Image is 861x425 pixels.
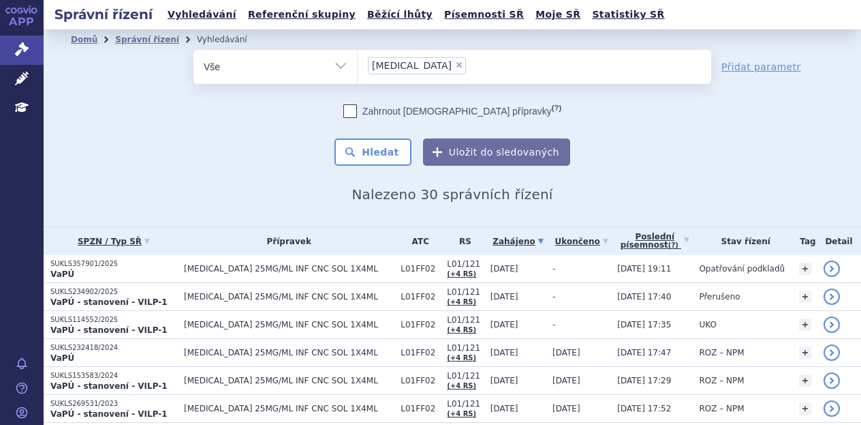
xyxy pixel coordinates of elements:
span: [MEDICAL_DATA] 25MG/ML INF CNC SOL 1X4ML [184,320,388,329]
span: [DATE] [552,404,580,413]
span: - [552,320,555,329]
span: L01FF02 [401,292,440,302]
a: Přidat parametr [721,60,801,74]
strong: VaPÚ [50,269,74,279]
a: detail [824,317,840,333]
a: Ukončeno [552,232,610,251]
a: Písemnosti SŘ [440,5,528,24]
span: [DATE] [490,376,518,385]
span: [DATE] 17:52 [617,404,671,413]
span: [DATE] [490,404,518,413]
span: × [455,61,463,69]
a: + [799,347,811,359]
a: Domů [71,35,97,44]
input: [MEDICAL_DATA] [470,57,478,74]
span: Opatřování podkladů [699,264,785,274]
span: [MEDICAL_DATA] 25MG/ML INF CNC SOL 1X4ML [184,292,388,302]
abbr: (?) [668,241,678,250]
span: L01/121 [447,371,484,381]
strong: VaPÚ - stanovení - VILP-1 [50,381,168,391]
h2: Správní řízení [44,5,163,24]
a: Běžící lhůty [363,5,437,24]
span: [DATE] [490,292,518,302]
a: Moje SŘ [531,5,584,24]
strong: VaPÚ - stanovení - VILP-1 [50,325,168,335]
span: Nalezeno 30 správních řízení [351,186,552,203]
span: [DATE] 17:47 [617,348,671,357]
span: L01/121 [447,259,484,269]
span: L01/121 [447,343,484,353]
button: Hledat [334,138,411,166]
th: Detail [817,227,861,255]
p: SUKLS114552/2025 [50,315,177,325]
span: - [552,292,555,302]
a: detail [824,345,840,361]
span: [DATE] [552,348,580,357]
span: L01FF02 [401,376,440,385]
span: [DATE] 17:29 [617,376,671,385]
span: [DATE] [490,320,518,329]
span: L01FF02 [401,404,440,413]
li: Vyhledávání [197,29,265,50]
a: Statistiky SŘ [588,5,668,24]
a: detail [824,372,840,389]
a: (+4 RS) [447,270,476,278]
a: Zahájeno [490,232,546,251]
span: [DATE] 17:40 [617,292,671,302]
span: [DATE] 19:11 [617,264,671,274]
label: Zahrnout [DEMOGRAPHIC_DATA] přípravky [343,104,561,118]
span: L01FF02 [401,320,440,329]
strong: VaPÚ - stanovení - VILP-1 [50,409,168,419]
a: detail [824,261,840,277]
a: + [799,402,811,415]
a: Referenční skupiny [244,5,360,24]
a: + [799,263,811,275]
span: [MEDICAL_DATA] 25MG/ML INF CNC SOL 1X4ML [184,264,388,274]
strong: VaPÚ - stanovení - VILP-1 [50,297,168,307]
a: (+4 RS) [447,410,476,417]
span: [DATE] [490,348,518,357]
a: (+4 RS) [447,326,476,334]
a: (+4 RS) [447,298,476,306]
th: ATC [394,227,440,255]
span: L01/121 [447,287,484,297]
p: SUKLS234902/2025 [50,287,177,297]
span: L01/121 [447,399,484,409]
span: [DATE] [552,376,580,385]
span: UKO [699,320,716,329]
a: Poslednípísemnost(?) [617,227,692,255]
a: Správní řízení [115,35,179,44]
span: [MEDICAL_DATA] 25MG/ML INF CNC SOL 1X4ML [184,404,388,413]
span: - [552,264,555,274]
a: (+4 RS) [447,354,476,362]
a: SPZN / Typ SŘ [50,232,177,251]
a: (+4 RS) [447,382,476,390]
span: ROZ – NPM [699,348,744,357]
a: + [799,319,811,331]
span: ROZ – NPM [699,376,744,385]
span: [DATE] 17:35 [617,320,671,329]
th: Stav řízení [692,227,792,255]
a: detail [824,289,840,305]
a: + [799,375,811,387]
strong: VaPÚ [50,353,74,363]
p: SUKLS153583/2024 [50,371,177,381]
p: SUKLS269531/2023 [50,399,177,409]
a: + [799,291,811,303]
abbr: (?) [552,104,561,113]
span: [MEDICAL_DATA] 25MG/ML INF CNC SOL 1X4ML [184,376,388,385]
a: Vyhledávání [163,5,240,24]
th: Přípravek [177,227,394,255]
span: [MEDICAL_DATA] 25MG/ML INF CNC SOL 1X4ML [184,348,388,357]
button: Uložit do sledovaných [423,138,570,166]
p: SUKLS232418/2024 [50,343,177,353]
span: L01FF02 [401,348,440,357]
span: Přerušeno [699,292,740,302]
span: L01FF02 [401,264,440,274]
span: [MEDICAL_DATA] [372,61,452,70]
span: [DATE] [490,264,518,274]
p: SUKLS357901/2025 [50,259,177,269]
span: L01/121 [447,315,484,325]
th: RS [440,227,484,255]
th: Tag [792,227,817,255]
